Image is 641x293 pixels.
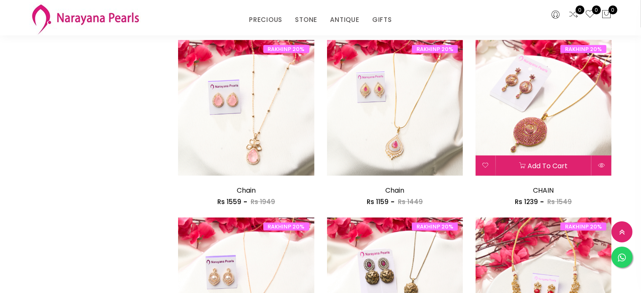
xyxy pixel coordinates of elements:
span: Rs 1949 [251,197,275,206]
span: 0 [592,5,601,14]
span: 0 [609,5,617,14]
span: Rs 1549 [547,197,572,206]
span: Rs 1449 [398,197,423,206]
span: Rs 1559 [217,197,241,206]
a: CHAIN [533,185,554,195]
a: 0 [585,9,595,20]
span: RAKHINP 20% [412,223,458,231]
a: ANTIQUE [330,13,360,26]
a: GIFTS [372,13,392,26]
button: Add to wishlist [476,156,495,176]
a: Chain [385,185,404,195]
span: RAKHINP 20% [263,223,309,231]
button: Quick View [592,156,611,176]
button: 0 [601,9,611,20]
span: RAKHINP 20% [263,45,309,53]
span: RAKHINP 20% [560,45,606,53]
a: 0 [568,9,579,20]
a: Chain [237,185,256,195]
span: 0 [576,5,584,14]
a: STONE [295,13,317,26]
a: PRECIOUS [249,13,282,26]
span: Rs 1239 [515,197,538,206]
span: RAKHINP 20% [560,223,606,231]
span: Rs 1159 [367,197,389,206]
span: RAKHINP 20% [412,45,458,53]
button: Add to cart [496,156,591,176]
